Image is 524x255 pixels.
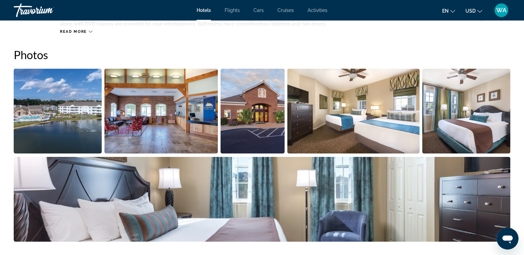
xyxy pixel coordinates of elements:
span: WA [496,7,507,14]
button: User Menu [492,3,510,17]
button: Open full-screen image slider [14,68,102,154]
span: USD [465,8,476,14]
button: Open full-screen image slider [14,157,510,242]
h2: Photos [14,48,510,62]
iframe: Button to launch messaging window [497,228,519,250]
a: Flights [225,8,240,13]
button: Open full-screen image slider [104,68,218,154]
a: Cruises [277,8,294,13]
button: Open full-screen image slider [422,68,510,154]
a: Cars [253,8,264,13]
button: Open full-screen image slider [287,68,420,154]
button: Open full-screen image slider [221,68,285,154]
a: Travorium [14,1,82,19]
span: en [442,8,449,14]
button: Change language [442,6,455,16]
button: Read more [60,29,92,34]
a: Activities [308,8,327,13]
button: Change currency [465,6,482,16]
a: Hotels [197,8,211,13]
span: Read more [60,29,87,34]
